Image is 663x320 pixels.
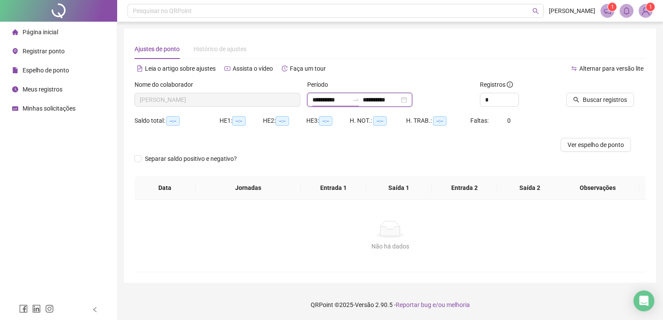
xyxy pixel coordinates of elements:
div: HE 1: [220,116,263,126]
span: left [92,307,98,313]
span: Espelho de ponto [23,67,69,74]
span: linkedin [32,304,41,313]
span: 1 [649,4,652,10]
span: notification [604,7,611,15]
span: Minhas solicitações [23,105,75,112]
footer: QRPoint © 2025 - 2.90.5 - [117,290,663,320]
div: Open Intercom Messenger [633,291,654,311]
span: Separar saldo positivo e negativo? [141,154,240,163]
div: H. NOT.: [350,116,406,126]
span: Assista o vídeo [233,65,273,72]
span: environment [12,48,18,54]
button: Buscar registros [566,93,634,107]
span: instagram [45,304,54,313]
img: 89177 [639,4,652,17]
th: Entrada 1 [301,176,366,200]
span: file [12,67,18,73]
label: Nome do colaborador [135,80,199,89]
span: facebook [19,304,28,313]
span: VINICIUS CUNHA MARTINS [140,93,295,106]
span: search [573,97,579,103]
span: 0 [507,117,511,124]
span: schedule [12,105,18,111]
span: file-text [137,65,143,72]
span: info-circle [507,82,513,88]
span: Leia o artigo sobre ajustes [145,65,216,72]
span: Registros [480,80,513,89]
span: Reportar bug e/ou melhoria [396,301,470,308]
span: Página inicial [23,29,58,36]
span: swap-right [352,96,359,103]
span: Registrar ponto [23,48,65,55]
span: bell [623,7,630,15]
span: search [532,8,539,14]
sup: Atualize o seu contato no menu Meus Dados [646,3,655,11]
span: --:-- [433,116,446,126]
span: history [282,65,288,72]
span: Ver espelho de ponto [568,140,624,150]
span: --:-- [276,116,289,126]
span: Faltas: [470,117,490,124]
span: to [352,96,359,103]
span: --:-- [232,116,246,126]
button: Ver espelho de ponto [561,138,631,152]
span: swap [571,65,577,72]
span: --:-- [373,116,387,126]
span: Ajustes de ponto [135,46,180,52]
label: Período [307,80,334,89]
span: Versão [355,301,374,308]
span: clock-circle [12,86,18,92]
th: Saída 2 [497,176,563,200]
div: HE 3: [306,116,350,126]
span: Buscar registros [583,95,627,104]
div: H. TRAB.: [406,116,470,126]
span: home [12,29,18,35]
span: Meus registros [23,86,62,93]
th: Data [135,176,196,200]
span: [PERSON_NAME] [549,6,595,16]
th: Saída 1 [366,176,432,200]
th: Entrada 2 [432,176,497,200]
span: Faça um tour [290,65,326,72]
span: 1 [611,4,614,10]
div: HE 2: [263,116,306,126]
div: Saldo total: [135,116,220,126]
span: Observações [563,183,632,193]
span: --:-- [319,116,332,126]
div: Não há dados [145,242,635,251]
th: Jornadas [196,176,301,200]
span: youtube [224,65,230,72]
sup: 1 [608,3,617,11]
th: Observações [556,176,639,200]
span: --:-- [166,116,180,126]
span: Alternar para versão lite [579,65,643,72]
span: Histórico de ajustes [194,46,246,52]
